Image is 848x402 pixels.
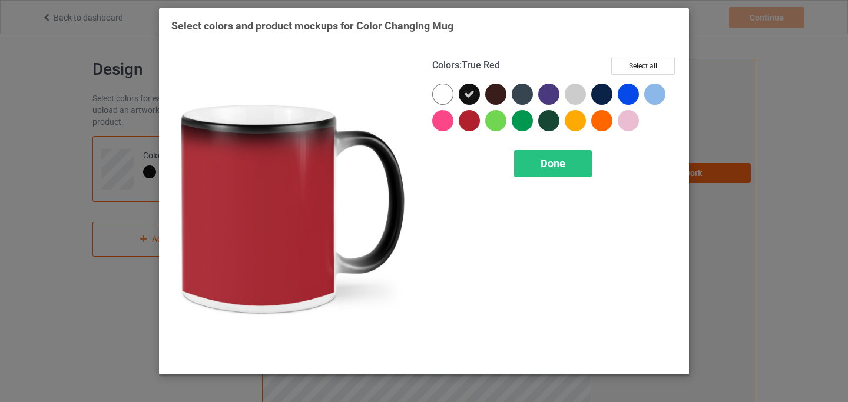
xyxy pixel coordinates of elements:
[171,57,416,362] img: regular.jpg
[462,59,500,71] span: True Red
[432,59,459,71] span: Colors
[541,157,565,170] span: Done
[611,57,675,75] button: Select all
[171,19,453,32] span: Select colors and product mockups for Color Changing Mug
[432,59,500,72] h4: :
